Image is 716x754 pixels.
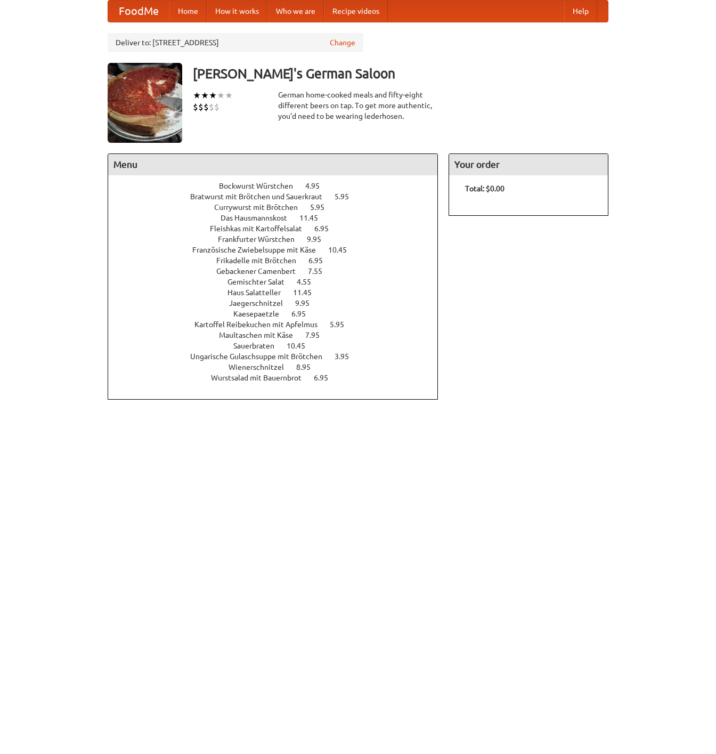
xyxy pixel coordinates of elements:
a: Gebackener Camenbert 7.55 [216,267,342,275]
span: Kaesepaetzle [233,310,290,318]
span: Das Hausmannskost [221,214,298,222]
span: Fleishkas mit Kartoffelsalat [210,224,313,233]
span: 5.95 [330,320,355,329]
a: Maultaschen mit Käse 7.95 [219,331,339,339]
span: Frikadelle mit Brötchen [216,256,307,265]
span: 6.95 [308,256,333,265]
a: Frankfurter Würstchen 9.95 [218,235,341,244]
a: Frikadelle mit Brötchen 6.95 [216,256,343,265]
a: Recipe videos [324,1,388,22]
a: Who we are [267,1,324,22]
span: 9.95 [295,299,320,307]
span: 11.45 [299,214,329,222]
span: 5.95 [310,203,335,212]
span: Bratwurst mit Brötchen und Sauerkraut [190,192,333,201]
a: Sauerbraten 10.45 [233,342,325,350]
a: Wienerschnitzel 8.95 [229,363,330,371]
a: Ungarische Gulaschsuppe mit Brötchen 3.95 [190,352,369,361]
a: Help [564,1,597,22]
li: ★ [217,90,225,101]
span: Kartoffel Reibekuchen mit Apfelmus [194,320,328,329]
h3: [PERSON_NAME]'s German Saloon [193,63,608,84]
span: 11.45 [293,288,322,297]
li: ★ [225,90,233,101]
li: ★ [193,90,201,101]
a: Französische Zwiebelsuppe mit Käse 10.45 [192,246,367,254]
li: ★ [201,90,209,101]
b: Total: $0.00 [465,184,505,193]
span: 3.95 [335,352,360,361]
a: Fleishkas mit Kartoffelsalat 6.95 [210,224,348,233]
a: Gemischter Salat 4.55 [227,278,331,286]
span: 10.45 [328,246,357,254]
span: 6.95 [291,310,316,318]
img: angular.jpg [108,63,182,143]
h4: Your order [449,154,608,175]
span: Gemischter Salat [227,278,295,286]
a: How it works [207,1,267,22]
span: Wienerschnitzel [229,363,295,371]
li: ★ [209,90,217,101]
span: 7.95 [305,331,330,339]
span: Frankfurter Würstchen [218,235,305,244]
a: Haus Salatteller 11.45 [227,288,331,297]
a: Wurstsalad mit Bauernbrot 6.95 [211,374,348,382]
h4: Menu [108,154,437,175]
span: 5.95 [335,192,360,201]
span: Wurstsalad mit Bauernbrot [211,374,312,382]
span: 6.95 [314,224,339,233]
span: 9.95 [307,235,332,244]
a: FoodMe [108,1,169,22]
span: 4.95 [305,182,330,190]
li: $ [209,101,214,113]
span: Jaegerschnitzel [229,299,294,307]
span: 10.45 [287,342,316,350]
div: Deliver to: [STREET_ADDRESS] [108,33,363,52]
a: Das Hausmannskost 11.45 [221,214,338,222]
span: 4.55 [297,278,322,286]
div: German home-cooked meals and fifty-eight different beers on tap. To get more authentic, you'd nee... [278,90,438,121]
a: Jaegerschnitzel 9.95 [229,299,329,307]
span: 6.95 [314,374,339,382]
span: Ungarische Gulaschsuppe mit Brötchen [190,352,333,361]
li: $ [204,101,209,113]
span: 7.55 [308,267,333,275]
span: Haus Salatteller [227,288,291,297]
li: $ [193,101,198,113]
span: Bockwurst Würstchen [219,182,304,190]
a: Change [330,37,355,48]
a: Bockwurst Würstchen 4.95 [219,182,339,190]
span: Französische Zwiebelsuppe mit Käse [192,246,327,254]
a: Kartoffel Reibekuchen mit Apfelmus 5.95 [194,320,364,329]
span: 8.95 [296,363,321,371]
span: Gebackener Camenbert [216,267,306,275]
a: Currywurst mit Brötchen 5.95 [214,203,344,212]
span: Currywurst mit Brötchen [214,203,308,212]
a: Kaesepaetzle 6.95 [233,310,326,318]
li: $ [198,101,204,113]
span: Maultaschen mit Käse [219,331,304,339]
a: Bratwurst mit Brötchen und Sauerkraut 5.95 [190,192,369,201]
li: $ [214,101,219,113]
a: Home [169,1,207,22]
span: Sauerbraten [233,342,285,350]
